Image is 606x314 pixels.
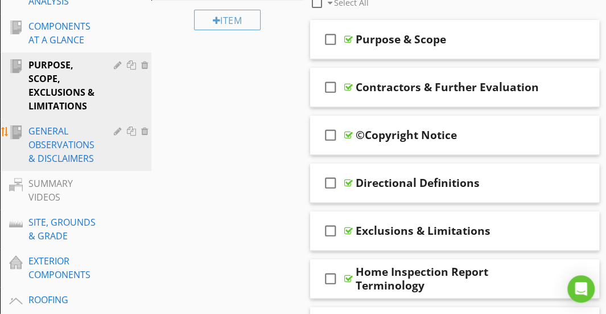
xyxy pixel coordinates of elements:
div: Home Inspection Report Terminology [356,265,555,292]
div: SUMMARY VIDEOS [28,177,97,204]
div: SITE, GROUNDS & GRADE [28,215,97,243]
div: Purpose & Scope [356,32,446,46]
i: check_box_outline_blank [321,169,340,197]
i: check_box_outline_blank [321,74,340,101]
div: COMPONENTS AT A GLANCE [28,19,97,47]
div: PURPOSE, SCOPE, EXCLUSIONS & LIMITATIONS [28,58,97,113]
div: GENERAL OBSERVATIONS & DISCLAIMERS [28,124,97,165]
div: Item [194,10,261,30]
div: EXTERIOR COMPONENTS [28,254,97,282]
div: ©Copyright Notice [356,128,457,142]
div: Open Intercom Messenger [567,275,595,303]
div: ROOFING [28,293,97,307]
div: Exclusions & Limitations [356,224,490,238]
i: check_box_outline_blank [321,217,340,244]
div: Contractors & Further Evaluation [356,80,539,94]
i: check_box_outline_blank [321,26,340,53]
i: check_box_outline_blank [321,265,340,292]
div: Directional Definitions [356,176,480,190]
i: check_box_outline_blank [321,121,340,149]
